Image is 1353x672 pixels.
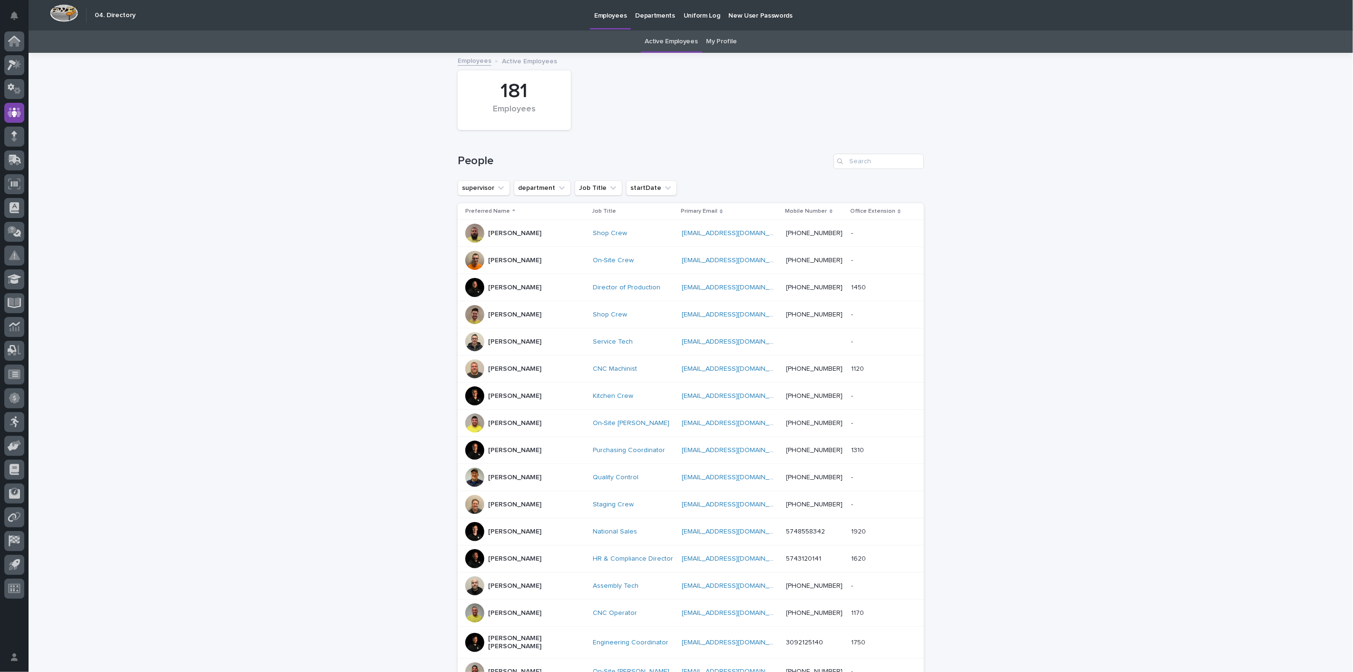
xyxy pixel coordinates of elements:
[851,282,868,292] p: 1450
[851,580,855,590] p: -
[593,639,668,647] a: Engineering Coordinator
[458,491,924,518] tr: [PERSON_NAME]Staging Crew [EMAIL_ADDRESS][DOMAIN_NAME] [PHONE_NUMBER]--
[786,230,843,237] a: [PHONE_NUMBER]
[488,311,541,319] p: [PERSON_NAME]
[474,79,555,103] div: 181
[593,365,637,373] a: CNC Machinist
[488,284,541,292] p: [PERSON_NAME]
[488,474,541,482] p: [PERSON_NAME]
[458,383,924,410] tr: [PERSON_NAME]Kitchen Crew [EMAIL_ADDRESS][DOMAIN_NAME] [PHONE_NUMBER]--
[786,257,843,264] a: [PHONE_NUMBER]
[593,501,634,509] a: Staging Crew
[488,501,541,509] p: [PERSON_NAME]
[458,328,924,356] tr: [PERSON_NAME]Service Tech [EMAIL_ADDRESS][DOMAIN_NAME] --
[593,229,627,237] a: Shop Crew
[488,555,541,563] p: [PERSON_NAME]
[502,55,557,66] p: Active Employees
[850,206,895,217] p: Office Extension
[488,419,541,427] p: [PERSON_NAME]
[682,474,789,481] a: [EMAIL_ADDRESS][DOMAIN_NAME]
[458,518,924,545] tr: [PERSON_NAME]National Sales [EMAIL_ADDRESS][DOMAIN_NAME] 574855834219201920
[593,446,665,455] a: Purchasing Coordinator
[851,309,855,319] p: -
[833,154,924,169] input: Search
[682,366,789,372] a: [EMAIL_ADDRESS][DOMAIN_NAME]
[458,55,491,66] a: Employees
[458,274,924,301] tr: [PERSON_NAME]Director of Production [EMAIL_ADDRESS][DOMAIN_NAME] [PHONE_NUMBER]14501450
[458,356,924,383] tr: [PERSON_NAME]CNC Machinist [EMAIL_ADDRESS][DOMAIN_NAME] [PHONE_NUMBER]11201120
[682,583,789,589] a: [EMAIL_ADDRESS][DOMAIN_NAME]
[50,4,78,22] img: Workspace Logo
[682,639,789,646] a: [EMAIL_ADDRESS][DOMAIN_NAME]
[682,284,789,291] a: [EMAIL_ADDRESS][DOMAIN_NAME]
[458,600,924,627] tr: [PERSON_NAME]CNC Operator [EMAIL_ADDRESS][DOMAIN_NAME] [PHONE_NUMBER]11701170
[786,474,843,481] a: [PHONE_NUMBER]
[458,180,510,196] button: supervisor
[851,607,866,617] p: 1170
[458,410,924,437] tr: [PERSON_NAME]On-Site [PERSON_NAME] [EMAIL_ADDRESS][DOMAIN_NAME] [PHONE_NUMBER]--
[458,573,924,600] tr: [PERSON_NAME]Assembly Tech [EMAIL_ADDRESS][DOMAIN_NAME] [PHONE_NUMBER]--
[645,30,698,53] a: Active Employees
[786,501,843,508] a: [PHONE_NUMBER]
[682,501,789,508] a: [EMAIL_ADDRESS][DOMAIN_NAME]
[593,474,638,482] a: Quality Control
[593,392,633,400] a: Kitchen Crew
[488,392,541,400] p: [PERSON_NAME]
[593,609,637,617] a: CNC Operator
[488,609,541,617] p: [PERSON_NAME]
[593,284,660,292] a: Director of Production
[488,446,541,455] p: [PERSON_NAME]
[786,528,825,535] a: 5748558342
[488,582,541,590] p: [PERSON_NAME]
[786,393,843,399] a: [PHONE_NUMBER]
[851,499,855,509] p: -
[851,363,866,373] p: 1120
[474,104,555,124] div: Employees
[626,180,677,196] button: startDate
[786,420,843,426] a: [PHONE_NUMBER]
[682,610,789,616] a: [EMAIL_ADDRESS][DOMAIN_NAME]
[785,206,827,217] p: Mobile Number
[786,284,843,291] a: [PHONE_NUMBER]
[682,311,789,318] a: [EMAIL_ADDRESS][DOMAIN_NAME]
[458,247,924,274] tr: [PERSON_NAME]On-Site Crew [EMAIL_ADDRESS][DOMAIN_NAME] [PHONE_NUMBER]--
[786,311,843,318] a: [PHONE_NUMBER]
[4,6,24,26] button: Notifications
[488,338,541,346] p: [PERSON_NAME]
[786,610,843,616] a: [PHONE_NUMBER]
[682,420,789,426] a: [EMAIL_ADDRESS][DOMAIN_NAME]
[593,555,673,563] a: HR & Compliance Director
[12,11,24,27] div: Notifications
[786,366,843,372] a: [PHONE_NUMBER]
[682,528,789,535] a: [EMAIL_ADDRESS][DOMAIN_NAME]
[786,583,843,589] a: [PHONE_NUMBER]
[458,545,924,573] tr: [PERSON_NAME]HR & Compliance Director [EMAIL_ADDRESS][DOMAIN_NAME] 574312014116201620
[851,255,855,265] p: -
[706,30,737,53] a: My Profile
[593,419,669,427] a: On-Site [PERSON_NAME]
[682,230,789,237] a: [EMAIL_ADDRESS][DOMAIN_NAME]
[458,154,830,168] h1: People
[851,390,855,400] p: -
[458,464,924,491] tr: [PERSON_NAME]Quality Control [EMAIL_ADDRESS][DOMAIN_NAME] [PHONE_NUMBER]--
[458,220,924,247] tr: [PERSON_NAME]Shop Crew [EMAIL_ADDRESS][DOMAIN_NAME] [PHONE_NUMBER]--
[514,180,571,196] button: department
[786,555,822,562] a: 5743120141
[593,528,637,536] a: National Sales
[682,257,789,264] a: [EMAIL_ADDRESS][DOMAIN_NAME]
[458,437,924,464] tr: [PERSON_NAME]Purchasing Coordinator [EMAIL_ADDRESS][DOMAIN_NAME] [PHONE_NUMBER]13101310
[593,311,627,319] a: Shop Crew
[95,11,136,20] h2: 04. Directory
[488,365,541,373] p: [PERSON_NAME]
[593,338,633,346] a: Service Tech
[682,555,789,562] a: [EMAIL_ADDRESS][DOMAIN_NAME]
[851,637,867,647] p: 1750
[488,634,583,651] p: [PERSON_NAME] [PERSON_NAME]
[851,445,866,455] p: 1310
[458,301,924,328] tr: [PERSON_NAME]Shop Crew [EMAIL_ADDRESS][DOMAIN_NAME] [PHONE_NUMBER]--
[682,447,789,454] a: [EMAIL_ADDRESS][DOMAIN_NAME]
[488,229,541,237] p: [PERSON_NAME]
[682,393,789,399] a: [EMAIL_ADDRESS][DOMAIN_NAME]
[465,206,510,217] p: Preferred Name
